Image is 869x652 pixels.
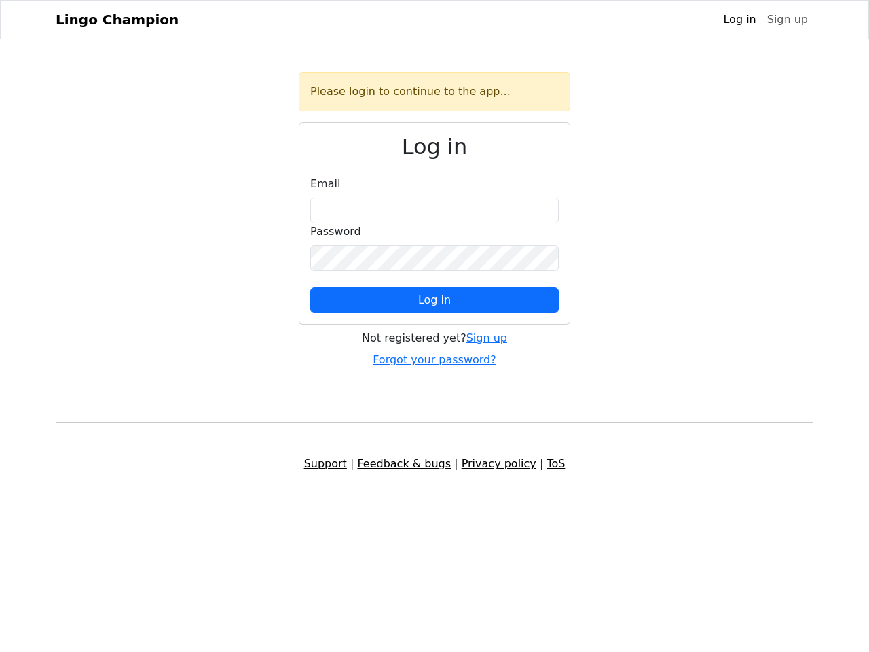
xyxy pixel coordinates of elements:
a: Sign up [762,6,813,33]
a: Feedback & bugs [357,457,451,470]
div: Please login to continue to the app... [299,72,570,111]
label: Email [310,176,340,192]
a: Log in [718,6,761,33]
a: Sign up [466,331,507,344]
a: Forgot your password? [373,353,496,366]
h2: Log in [310,134,559,160]
a: Privacy policy [462,457,536,470]
a: ToS [547,457,565,470]
button: Log in [310,287,559,313]
label: Password [310,223,361,240]
div: | | | [48,456,821,472]
a: Support [304,457,347,470]
span: Log in [418,293,451,306]
div: Not registered yet? [299,330,570,346]
a: Lingo Champion [56,6,179,33]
